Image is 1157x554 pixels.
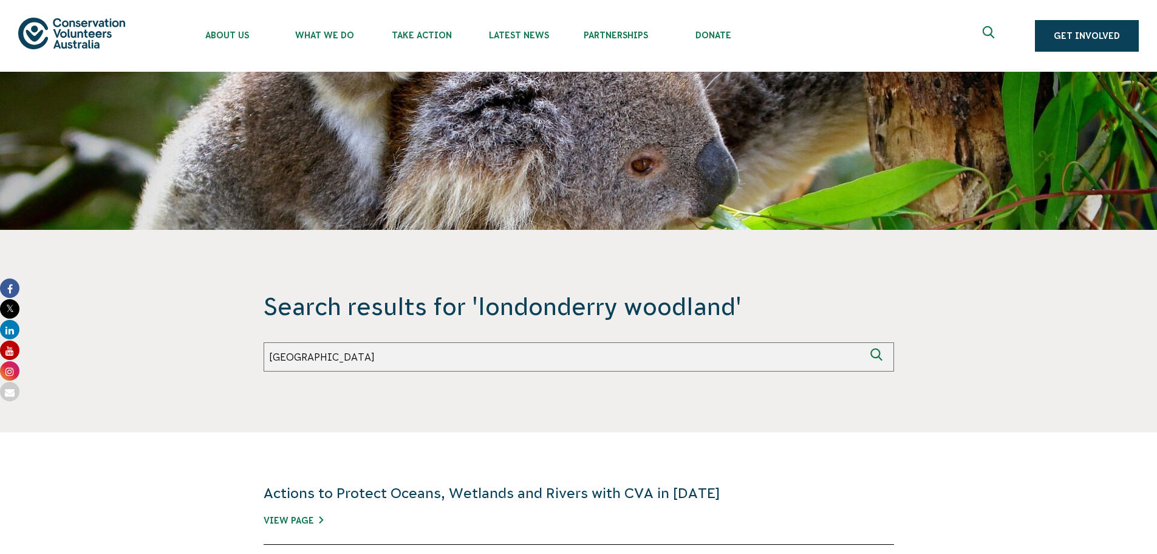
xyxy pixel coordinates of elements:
[470,30,567,40] span: Latest News
[264,291,894,322] span: Search results for 'londonderry woodland'
[276,30,373,40] span: What We Do
[1035,20,1139,52] a: Get Involved
[18,18,125,49] img: logo.svg
[975,21,1005,50] button: Expand search box Close search box
[264,485,720,501] a: Actions to Protect Oceans, Wetlands and Rivers with CVA in [DATE]
[983,26,998,46] span: Expand search box
[264,342,865,372] input: Search again
[567,30,664,40] span: Partnerships
[373,30,470,40] span: Take Action
[664,30,762,40] span: Donate
[264,516,323,525] a: View Page
[179,30,276,40] span: About Us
